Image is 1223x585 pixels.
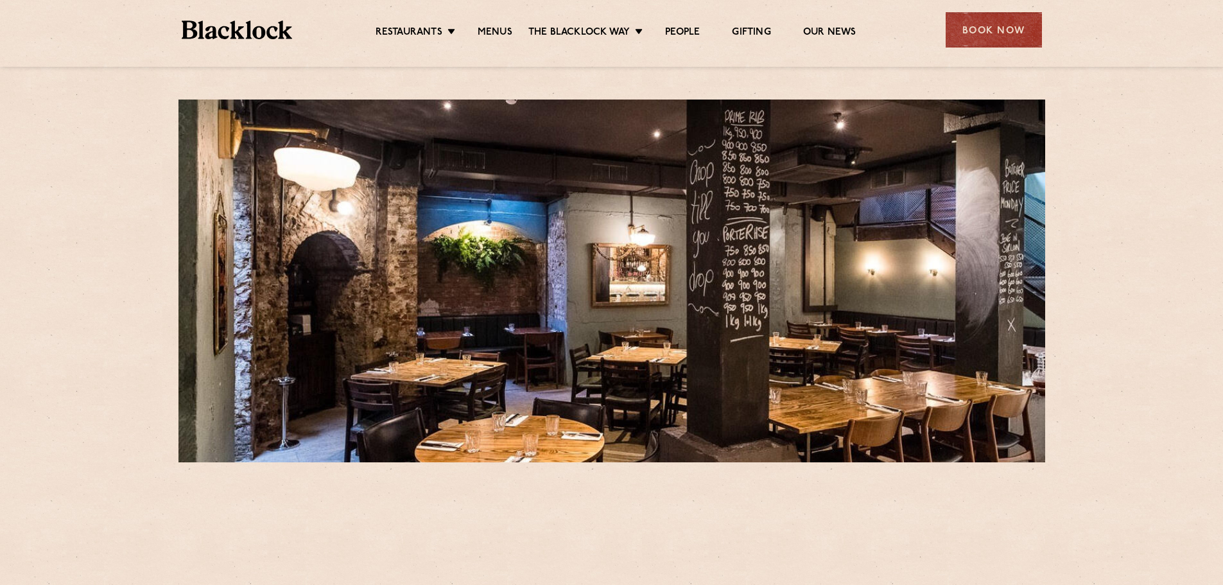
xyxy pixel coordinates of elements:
[478,26,512,40] a: Menus
[803,26,856,40] a: Our News
[182,21,293,39] img: BL_Textured_Logo-footer-cropped.svg
[732,26,770,40] a: Gifting
[376,26,442,40] a: Restaurants
[946,12,1042,48] div: Book Now
[528,26,630,40] a: The Blacklock Way
[665,26,700,40] a: People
